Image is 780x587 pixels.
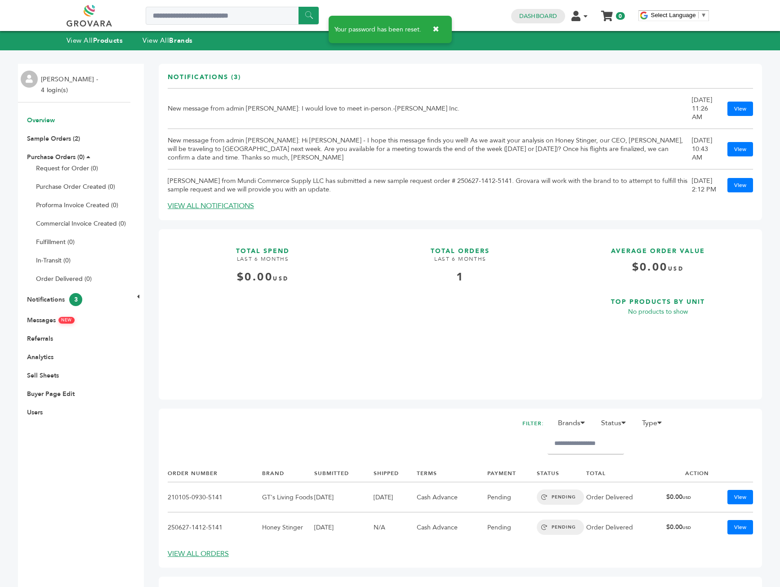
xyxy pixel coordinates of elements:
a: 210105-0930-5141 [168,493,223,502]
a: In-Transit (0) [36,256,71,265]
h3: TOTAL SPEND [168,238,358,256]
a: Overview [27,116,55,125]
a: AVERAGE ORDER VALUE $0.00USD [563,238,753,282]
li: Type [637,418,672,433]
span: Select Language [651,12,696,18]
td: Pending [487,512,537,543]
a: Referrals [27,334,53,343]
span: USD [668,265,684,272]
a: View [727,102,753,116]
a: Request for Order (0) [36,164,98,173]
a: MessagesNEW [27,316,75,325]
a: My Cart [602,8,612,18]
a: Order Delivered (0) [36,275,92,283]
div: 1 [365,270,555,285]
td: GT's Living Foods [262,482,314,512]
th: ORDER NUMBER [168,465,262,482]
th: TOTAL [586,465,667,482]
a: TOTAL ORDERS LAST 6 MONTHS 1 [365,238,555,384]
h3: Notifications (3) [168,73,241,89]
th: SHIPPED [374,465,417,482]
a: View [727,142,753,156]
a: Sample Orders (2) [27,134,80,143]
th: SUBMITTED [314,465,374,482]
td: Order Delivered [586,512,667,543]
th: PAYMENT [487,465,537,482]
h4: LAST 6 MONTHS [168,255,358,270]
h3: TOTAL ORDERS [365,238,555,256]
a: View AllBrands [143,36,193,45]
span: Your password has been reset. [334,27,421,33]
a: Notifications3 [27,295,82,304]
td: Cash Advance [417,482,487,512]
a: VIEW ALL ORDERS [168,549,229,559]
td: [DATE] [314,512,374,543]
strong: Brands [169,36,192,45]
div: [DATE] 10:43 AM [692,136,718,162]
span: 0 [616,12,624,20]
strong: Products [93,36,123,45]
div: $0.00 [168,270,358,285]
input: Filter by keywords [548,433,624,454]
div: [DATE] 2:12 PM [692,177,718,194]
li: Brands [553,418,595,433]
h4: $0.00 [563,260,753,282]
span: PENDING [537,489,584,505]
span: ▼ [701,12,707,18]
th: BRAND [262,465,314,482]
a: View AllProducts [67,36,123,45]
td: [PERSON_NAME] from Mundi Commerce Supply LLC has submitted a new sample request order # 250627-14... [168,169,692,201]
a: Proforma Invoice Created (0) [36,201,118,209]
td: $0.00 [666,512,709,543]
a: TOP PRODUCTS BY UNIT No products to show [563,289,753,383]
h3: AVERAGE ORDER VALUE [563,238,753,256]
td: [DATE] [314,482,374,512]
p: No products to show [563,307,753,317]
div: [DATE] 11:26 AM [692,96,718,121]
button: ✖ [426,20,446,39]
a: Purchase Order Created (0) [36,182,115,191]
a: Purchase Orders (0) [27,153,85,161]
span: NEW [58,317,75,324]
a: Select Language​ [651,12,707,18]
input: Search a product or brand... [146,7,319,25]
td: Order Delivered [586,482,667,512]
a: Commercial Invoice Created (0) [36,219,126,228]
a: 250627-1412-5141 [168,523,223,532]
th: TERMS [417,465,487,482]
a: TOTAL SPEND LAST 6 MONTHS $0.00USD [168,238,358,384]
td: [DATE] [374,482,417,512]
a: Sell Sheets [27,371,59,380]
img: profile.png [21,71,38,88]
td: Pending [487,482,537,512]
span: PENDING [537,520,584,535]
a: Buyer Page Edit [27,390,75,398]
a: Dashboard [519,12,557,20]
h4: LAST 6 MONTHS [365,255,555,270]
a: Fulfillment (0) [36,238,75,246]
li: Status [597,418,636,433]
span: ​ [698,12,699,18]
li: [PERSON_NAME] - 4 login(s) [41,74,100,96]
td: New message from admin [PERSON_NAME]: Hi [PERSON_NAME] - I hope this message finds you well! As w... [168,129,692,169]
span: USD [682,495,691,500]
td: New message from admin [PERSON_NAME]: I would love to meet in-person.-[PERSON_NAME] Inc. [168,89,692,129]
td: N/A [374,512,417,543]
span: USD [682,525,691,530]
td: Honey Stinger [262,512,314,543]
span: USD [273,275,289,282]
th: ACTION [666,465,709,482]
td: Cash Advance [417,512,487,543]
a: VIEW ALL NOTIFICATIONS [168,201,254,211]
a: View [727,178,753,192]
h3: TOP PRODUCTS BY UNIT [563,289,753,307]
h2: FILTER: [522,418,544,430]
a: View [727,490,753,504]
a: Users [27,408,43,417]
a: Analytics [27,353,53,361]
a: View [727,520,753,534]
span: 3 [69,293,82,306]
th: STATUS [537,465,586,482]
td: $0.00 [666,482,709,512]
